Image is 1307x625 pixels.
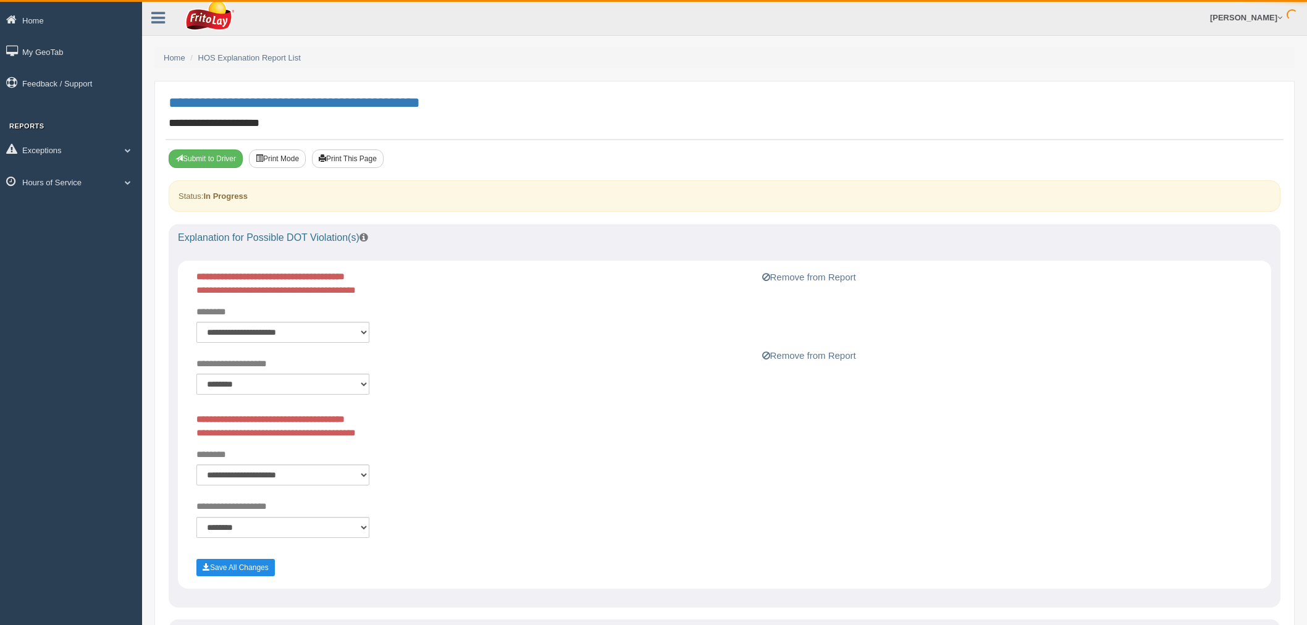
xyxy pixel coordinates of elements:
[312,149,384,168] button: Print This Page
[169,180,1280,212] div: Status:
[759,348,860,363] button: Remove from Report
[759,270,860,285] button: Remove from Report
[203,191,248,201] strong: In Progress
[198,53,301,62] a: HOS Explanation Report List
[169,224,1280,251] div: Explanation for Possible DOT Violation(s)
[196,559,275,576] button: Save
[249,149,306,168] button: Print Mode
[164,53,185,62] a: Home
[169,149,243,168] button: Submit To Driver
